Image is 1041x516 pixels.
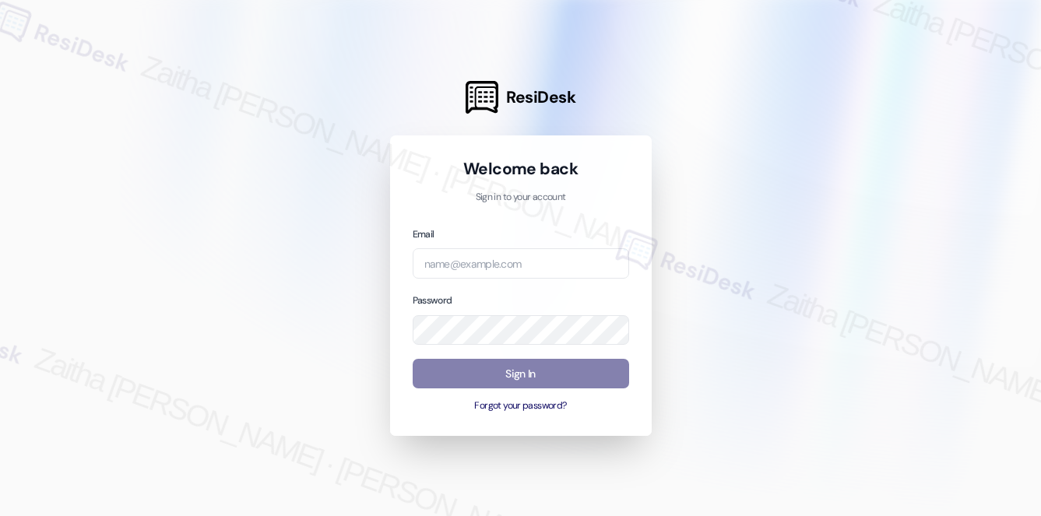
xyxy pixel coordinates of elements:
button: Forgot your password? [413,399,629,413]
label: Email [413,228,434,240]
p: Sign in to your account [413,191,629,205]
label: Password [413,294,452,307]
h1: Welcome back [413,158,629,180]
button: Sign In [413,359,629,389]
span: ResiDesk [506,86,575,108]
input: name@example.com [413,248,629,279]
img: ResiDesk Logo [466,81,498,114]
